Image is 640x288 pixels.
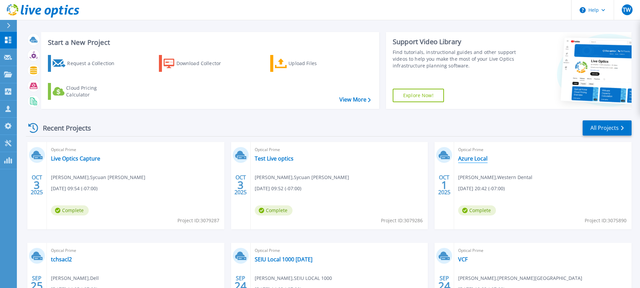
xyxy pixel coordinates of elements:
[288,57,342,70] div: Upload Files
[458,185,505,192] span: [DATE] 20:42 (-07:00)
[255,146,424,153] span: Optical Prime
[381,217,423,224] span: Project ID: 3079286
[585,217,627,224] span: Project ID: 3075890
[34,182,40,188] span: 3
[255,174,349,181] span: [PERSON_NAME] , Sycuan [PERSON_NAME]
[438,173,451,197] div: OCT 2025
[177,217,219,224] span: Project ID: 3079287
[51,256,72,263] a: tchsacl2
[458,275,582,282] span: [PERSON_NAME] , [PERSON_NAME][GEOGRAPHIC_DATA]
[255,185,301,192] span: [DATE] 09:52 (-07:00)
[238,182,244,188] span: 3
[255,275,332,282] span: [PERSON_NAME] , SEIU LOCAL 1000
[48,55,123,72] a: Request a Collection
[30,173,43,197] div: OCT 2025
[393,37,518,46] div: Support Video Library
[339,96,371,103] a: View More
[51,185,98,192] span: [DATE] 09:54 (-07:00)
[51,247,220,254] span: Optical Prime
[26,120,100,136] div: Recent Projects
[48,39,370,46] h3: Start a New Project
[441,182,447,188] span: 1
[458,256,468,263] a: VCF
[176,57,230,70] div: Download Collector
[67,57,121,70] div: Request a Collection
[66,85,120,98] div: Cloud Pricing Calculator
[51,155,100,162] a: Live Optics Capture
[255,247,424,254] span: Optical Prime
[51,275,99,282] span: [PERSON_NAME] , Dell
[255,256,312,263] a: SEIU Local 1000 [DATE]
[255,205,293,215] span: Complete
[270,55,345,72] a: Upload Files
[458,155,488,162] a: Azure Local
[458,247,628,254] span: Optical Prime
[234,173,247,197] div: OCT 2025
[458,146,628,153] span: Optical Prime
[393,89,444,102] a: Explore Now!
[458,174,532,181] span: [PERSON_NAME] , Western Dental
[623,7,631,12] span: TW
[255,155,294,162] a: Test Live optics
[51,146,220,153] span: Optical Prime
[51,205,89,215] span: Complete
[583,120,632,136] a: All Projects
[159,55,234,72] a: Download Collector
[393,49,518,69] div: Find tutorials, instructional guides and other support videos to help you make the most of your L...
[458,205,496,215] span: Complete
[48,83,123,100] a: Cloud Pricing Calculator
[51,174,145,181] span: [PERSON_NAME] , Sycuan [PERSON_NAME]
